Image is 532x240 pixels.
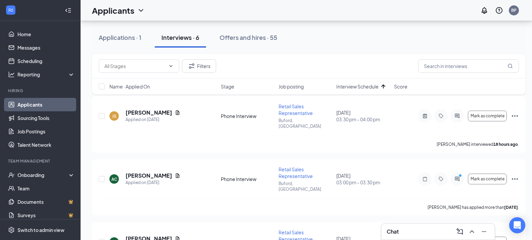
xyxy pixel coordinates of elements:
div: Offers and hires · 55 [220,33,277,42]
a: Job Postings [17,125,75,138]
p: [PERSON_NAME] interviewed . [437,141,519,147]
div: Applications · 1 [99,33,141,42]
svg: Minimize [480,228,488,236]
svg: ComposeMessage [456,228,464,236]
a: Applicants [17,98,75,111]
div: Applied on [DATE] [126,116,180,123]
div: Hiring [8,88,74,94]
p: Buford, [GEOGRAPHIC_DATA] [279,181,332,192]
svg: ActiveNote [421,113,429,119]
p: Buford, [GEOGRAPHIC_DATA] [279,118,332,129]
a: SurveysCrown [17,208,75,222]
svg: ChevronDown [137,6,145,14]
h1: Applicants [92,5,134,16]
span: Score [394,83,407,90]
span: 03:00 pm - 03:30 pm [336,179,390,186]
a: DocumentsCrown [17,195,75,208]
svg: MagnifyingGlass [507,63,513,69]
b: [DATE] [504,205,518,210]
div: Applied on [DATE] [126,179,180,186]
b: 18 hours ago [493,142,518,147]
span: Retail Sales Representative [279,103,313,116]
span: Mark as complete [471,177,504,181]
span: 03:30 pm - 04:00 pm [336,116,390,123]
div: Reporting [17,71,75,78]
button: Mark as complete [468,174,507,184]
a: Messages [17,41,75,54]
svg: Notifications [480,6,488,14]
div: Open Intercom Messenger [509,217,525,233]
span: Retail Sales Representative [279,166,313,179]
svg: QuestionInfo [495,6,503,14]
div: Phone Interview [221,176,275,182]
input: All Stages [104,62,165,70]
a: Talent Network [17,138,75,152]
div: Team Management [8,158,74,164]
div: Phone Interview [221,113,275,119]
div: Onboarding [17,172,69,178]
div: Interviews · 6 [161,33,199,42]
a: Home [17,27,75,41]
svg: Note [421,176,429,182]
span: Mark as complete [471,114,504,118]
svg: ArrowUp [379,82,387,91]
button: Mark as complete [468,111,507,121]
svg: ActiveChat [453,113,461,119]
svg: WorkstreamLogo [7,7,14,13]
button: ComposeMessage [454,226,465,237]
svg: ActiveChat [453,176,461,182]
span: Job posting [279,83,304,90]
a: Scheduling [17,54,75,68]
p: [PERSON_NAME] has applied more than . [428,204,519,210]
svg: ChevronDown [168,63,174,69]
svg: Ellipses [511,112,519,120]
svg: Filter [188,62,196,70]
button: Minimize [479,226,489,237]
div: BP [511,7,517,13]
svg: ChevronUp [468,228,476,236]
svg: PrimaryDot [457,174,465,179]
div: AC [111,176,117,182]
h5: [PERSON_NAME] [126,172,172,179]
button: ChevronUp [467,226,477,237]
svg: Tag [437,113,445,119]
div: JS [112,113,116,119]
svg: Ellipses [511,175,519,183]
h3: Chat [387,228,399,235]
span: Name · Applied On [109,83,150,90]
svg: Collapse [65,7,71,14]
svg: UserCheck [8,172,15,178]
div: [DATE] [336,109,390,123]
svg: Tag [437,176,445,182]
div: Switch to admin view [17,227,64,233]
span: Interview Schedule [336,83,379,90]
svg: Settings [8,227,15,233]
button: Filter Filters [182,59,216,73]
svg: Document [175,173,180,178]
input: Search in interviews [418,59,519,73]
span: Stage [221,83,234,90]
svg: Analysis [8,71,15,78]
svg: Document [175,110,180,115]
h5: [PERSON_NAME] [126,109,172,116]
div: [DATE] [336,172,390,186]
a: Team [17,182,75,195]
a: Sourcing Tools [17,111,75,125]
